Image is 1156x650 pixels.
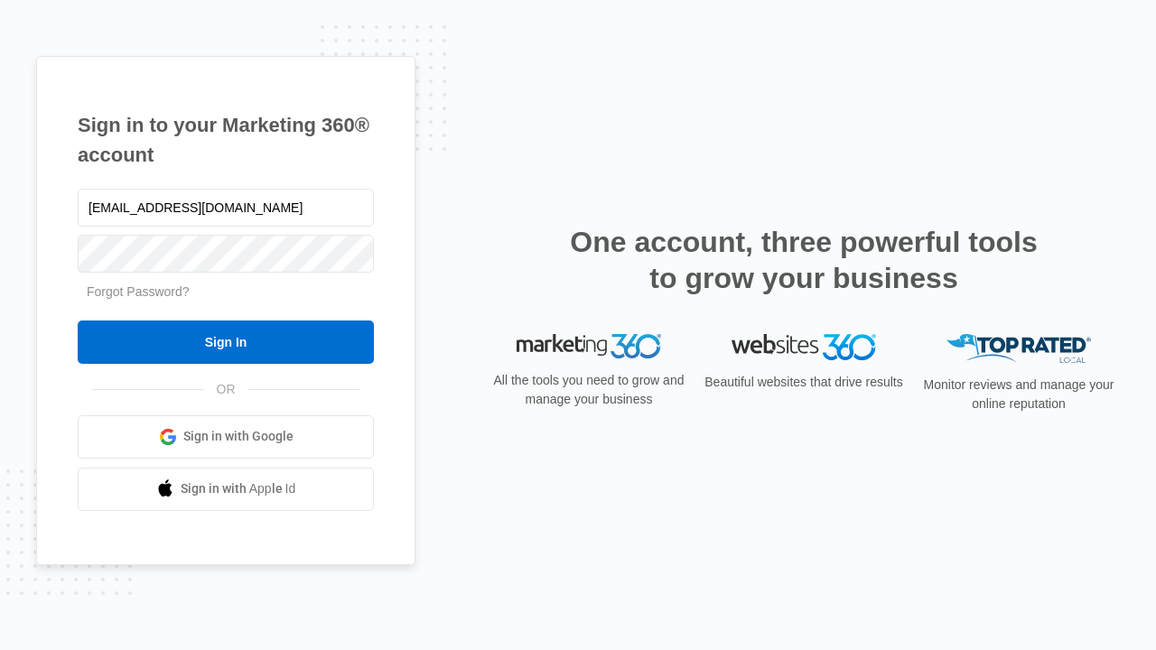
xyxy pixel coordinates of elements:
[181,479,296,498] span: Sign in with Apple Id
[703,373,905,392] p: Beautiful websites that drive results
[918,376,1120,413] p: Monitor reviews and manage your online reputation
[204,380,248,399] span: OR
[78,320,374,364] input: Sign In
[517,334,661,359] img: Marketing 360
[564,224,1043,296] h2: One account, three powerful tools to grow your business
[78,415,374,459] a: Sign in with Google
[78,110,374,170] h1: Sign in to your Marketing 360® account
[183,427,294,446] span: Sign in with Google
[87,284,190,299] a: Forgot Password?
[732,334,876,360] img: Websites 360
[78,189,374,227] input: Email
[488,371,690,409] p: All the tools you need to grow and manage your business
[946,334,1091,364] img: Top Rated Local
[78,468,374,511] a: Sign in with Apple Id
